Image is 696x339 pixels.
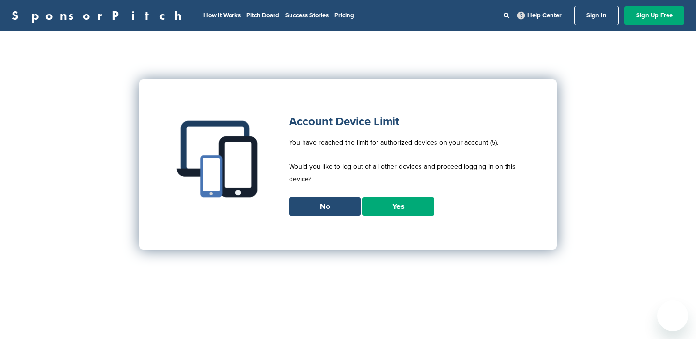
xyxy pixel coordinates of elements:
[203,12,241,19] a: How It Works
[334,12,354,19] a: Pricing
[173,113,265,205] img: Multiple devices
[515,10,564,21] a: Help Center
[289,197,361,216] a: No
[289,113,523,131] h1: Account Device Limit
[574,6,619,25] a: Sign In
[657,300,688,331] iframe: Button to launch messaging window
[624,6,684,25] a: Sign Up Free
[246,12,279,19] a: Pitch Board
[362,197,434,216] a: Yes
[12,9,188,22] a: SponsorPitch
[289,136,523,197] p: You have reached the limit for authorized devices on your account (5). Would you like to log out ...
[285,12,329,19] a: Success Stories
